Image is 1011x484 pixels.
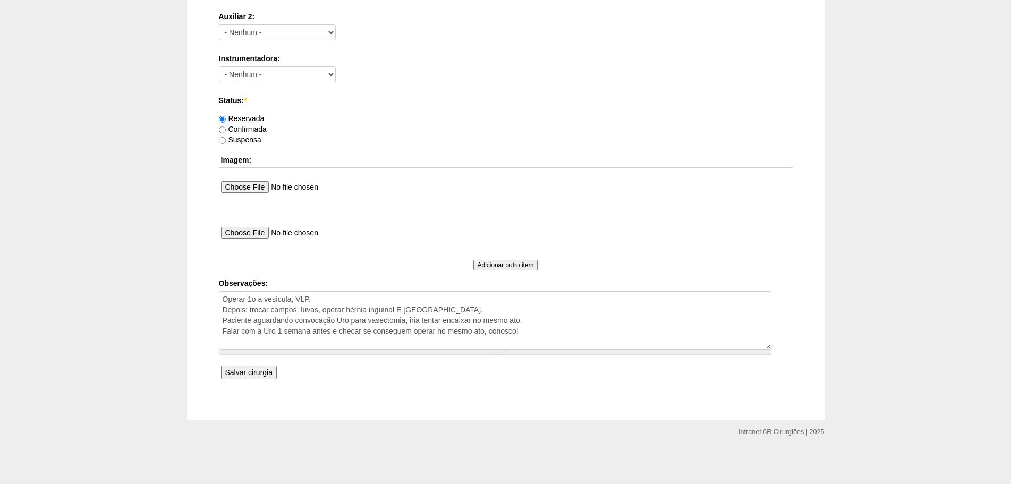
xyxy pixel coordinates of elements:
input: Salvar cirurgia [221,366,277,379]
input: Reservada [219,116,226,123]
label: Auxiliar 2: [219,11,793,22]
input: Adicionar outro item [473,260,538,270]
input: Confirmada [219,126,226,133]
textarea: Operar 1o a vesícula, VLP. Depois: trocar campos, luvas, operar hérnia inguinal E [GEOGRAPHIC_DAT... [219,291,771,350]
label: Confirmada [219,125,267,133]
input: Suspensa [219,137,226,144]
div: Intranet 6R Cirurgiões | 2025 [738,427,824,437]
label: Observações: [219,278,793,288]
label: Instrumentadora: [219,53,793,64]
label: Suspensa [219,135,261,144]
label: Status: [219,95,793,106]
label: Reservada [219,114,265,123]
th: Imagem: [219,152,793,168]
span: Este campo é obrigatório. [244,96,247,105]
